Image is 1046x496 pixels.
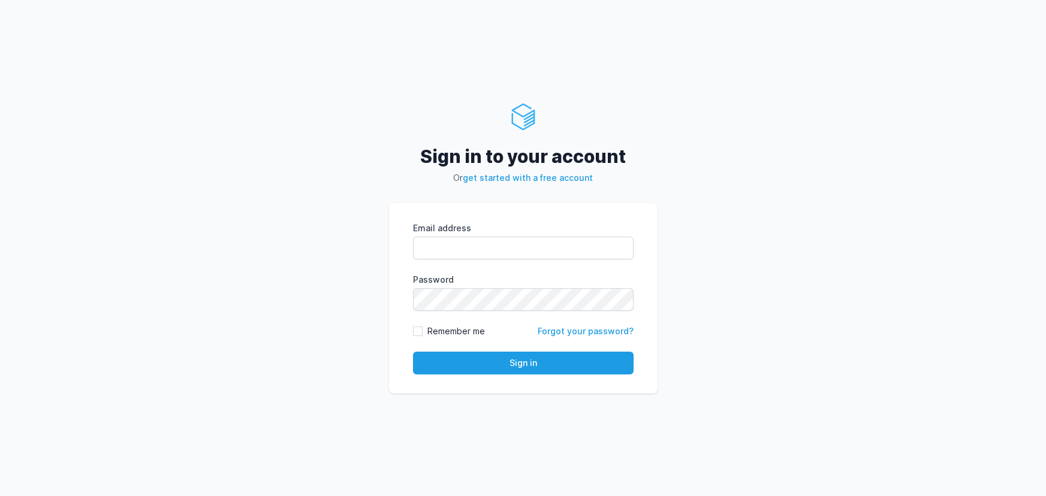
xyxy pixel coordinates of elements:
label: Email address [413,222,634,234]
p: Or [389,172,658,184]
label: Remember me [427,325,485,337]
a: Forgot your password? [538,326,634,336]
button: Sign in [413,352,634,374]
img: ServerAuth [509,102,538,131]
label: Password [413,274,634,286]
h2: Sign in to your account [389,146,658,167]
a: get started with a free account [463,173,593,183]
